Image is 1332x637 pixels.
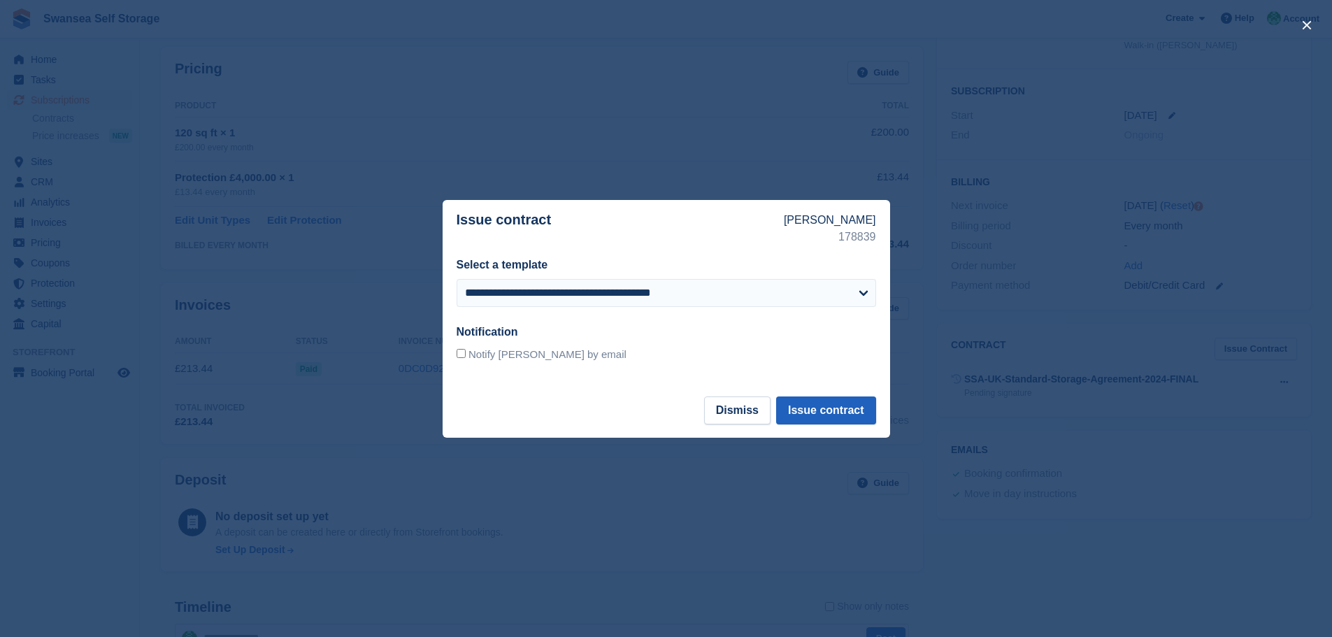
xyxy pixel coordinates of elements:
[784,229,876,245] p: 178839
[457,212,784,245] p: Issue contract
[1296,14,1318,36] button: close
[468,348,626,360] span: Notify [PERSON_NAME] by email
[457,259,548,271] label: Select a template
[776,396,875,424] button: Issue contract
[704,396,771,424] button: Dismiss
[784,212,876,229] p: [PERSON_NAME]
[457,349,466,358] input: Notify [PERSON_NAME] by email
[457,326,518,338] label: Notification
